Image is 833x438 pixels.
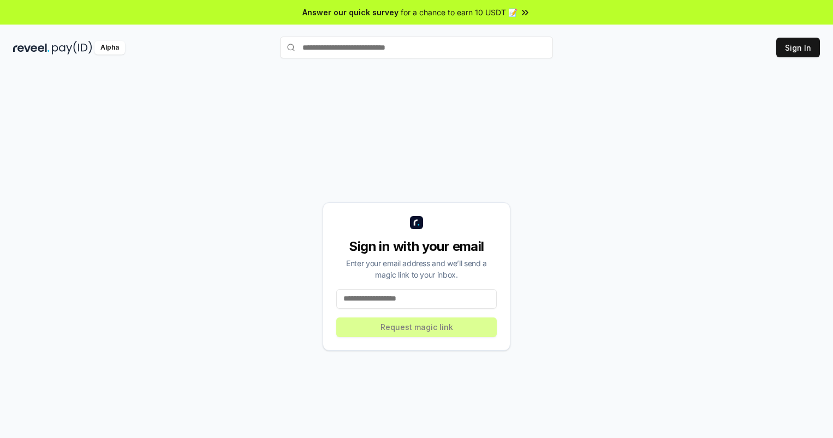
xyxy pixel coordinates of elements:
div: Sign in with your email [336,238,497,255]
div: Enter your email address and we’ll send a magic link to your inbox. [336,257,497,280]
span: Answer our quick survey [302,7,398,18]
img: reveel_dark [13,41,50,55]
img: pay_id [52,41,92,55]
button: Sign In [776,38,820,57]
img: logo_small [410,216,423,229]
span: for a chance to earn 10 USDT 📝 [401,7,517,18]
div: Alpha [94,41,125,55]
